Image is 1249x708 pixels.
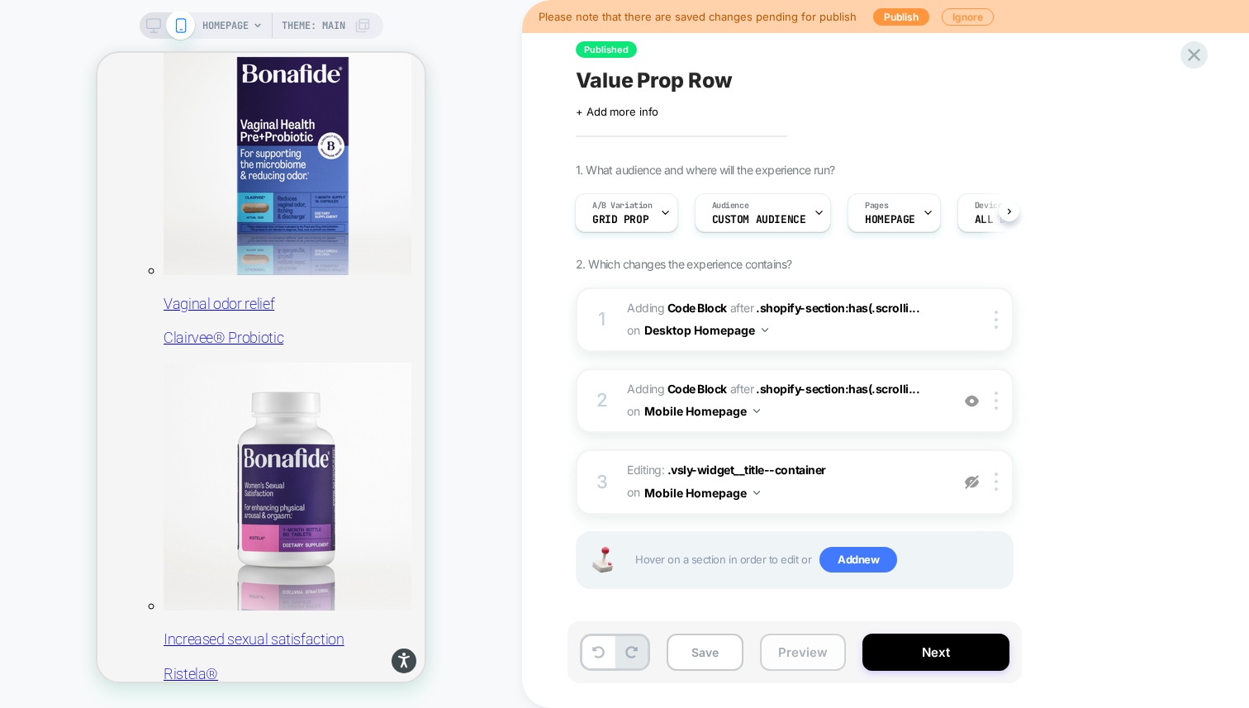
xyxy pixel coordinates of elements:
[644,318,768,342] button: Desktop Homepage
[66,611,327,630] p: Ristela®
[667,463,826,477] span: .vsly-widget__title--container
[862,634,1009,671] button: Next
[592,200,653,211] span: A/B Variation
[627,301,727,315] span: Adding
[995,473,998,491] img: close
[644,399,760,423] button: Mobile Homepage
[627,459,942,504] span: Editing :
[644,481,760,505] button: Mobile Homepage
[635,547,1004,573] span: Hover on a section in order to edit or
[66,275,327,294] p: Clairvee® Probiotic
[753,491,760,495] img: down arrow
[202,12,249,39] span: HOMEPAGE
[627,382,727,396] span: Adding
[712,200,749,211] span: Audience
[762,328,768,332] img: down arrow
[586,547,619,573] img: Joystick
[995,311,998,329] img: close
[576,105,658,118] span: + Add more info
[576,68,732,93] span: Value Prop Row
[627,320,639,340] span: on
[995,392,998,410] img: close
[965,394,979,408] img: crossed eye
[730,301,754,315] span: AFTER
[576,163,834,177] span: 1. What audience and where will the experience run?
[975,214,1043,226] span: ALL DEVICES
[712,214,806,226] span: Custom Audience
[627,401,639,421] span: on
[576,41,637,58] span: Published
[66,577,327,596] p: Increased sexual satisfaction
[942,8,994,26] button: Ignore
[873,8,929,26] button: Publish
[865,214,915,226] span: HOMEPAGE
[753,409,760,413] img: down arrow
[594,303,610,336] div: 1
[667,301,727,315] b: Code Block
[66,241,327,260] p: Vaginal odor relief
[819,547,897,573] span: Add new
[282,12,345,39] span: Theme: MAIN
[627,482,639,502] span: on
[66,310,314,558] img: Ristela
[667,634,743,671] button: Save
[865,200,888,211] span: Pages
[965,475,979,489] img: eye
[594,466,610,499] div: 3
[594,384,610,417] div: 2
[730,382,754,396] span: AFTER
[66,310,327,630] a: Ristela Increased sexual satisfaction Ristela®
[975,200,1007,211] span: Devices
[592,214,648,226] span: Grid Prop
[667,382,727,396] b: Code Block
[756,382,919,396] span: .shopify-section:has(.scrolli...
[576,257,791,271] span: 2. Which changes the experience contains?
[756,301,919,315] span: .shopify-section:has(.scrolli...
[760,634,846,671] button: Preview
